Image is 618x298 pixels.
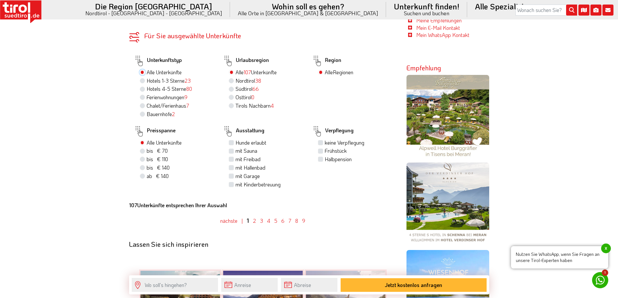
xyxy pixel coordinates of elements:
span: 1 [602,269,608,276]
a: 8 [295,217,298,224]
label: Preisspanne [134,124,176,139]
span: 2 [172,111,175,117]
a: 5 [274,217,277,224]
a: 1 [247,217,249,224]
i: Karte öffnen [578,5,589,16]
strong: Empfehlung [406,64,441,72]
span: 66 [252,85,259,92]
label: Ausstattung [223,124,264,139]
label: Chalet/Ferienhaus [147,102,189,109]
label: Bauernhöfe [147,111,175,118]
span: x [601,244,611,253]
a: 9 [302,217,305,224]
label: Alle Regionen [325,69,353,76]
span: 7 [186,102,189,109]
label: keine Verpflegung [325,139,364,146]
label: Nordtirol [236,77,261,84]
label: mit Garage [236,173,260,180]
span: 80 [186,85,192,92]
label: Halbpension [325,156,352,163]
label: mit Kinderbetreuung [236,181,281,188]
label: Osttirol [236,94,254,101]
span: 0 [251,94,254,101]
label: Südtirol [236,85,259,92]
label: Alle Unterkünfte [236,69,277,76]
a: Mein E-Mail Kontakt [416,24,460,31]
a: 2 [253,217,256,224]
small: Alle Orte in [GEOGRAPHIC_DATA] & [GEOGRAPHIC_DATA] [238,10,378,16]
span: Nutzen Sie WhatsApp, wenn Sie Fragen an unsere Tirol-Experten haben [511,246,608,268]
label: Hotels 1-3 Sterne [147,77,191,84]
span: 4 [271,102,274,109]
span: 9 [184,94,188,101]
b: Unterkünfte entsprechen Ihrer Auswahl [129,202,227,209]
label: Verpflegung [312,124,354,139]
div: Für Sie ausgewählte Unterkünfte [129,32,397,39]
a: 6 [281,217,285,224]
a: 1 Nutzen Sie WhatsApp, wenn Sie Fragen an unsere Tirol-Experten habenx [592,272,608,288]
a: nächste | [220,217,243,224]
input: Wonach suchen Sie? [515,5,577,16]
label: mit Freibad [236,156,261,163]
a: 3 [260,217,263,224]
div: Lassen Sie sich inspirieren [129,240,397,248]
input: Abreise [281,278,337,292]
label: Frühstück [325,147,347,154]
label: Region [312,54,341,68]
label: Hunde erlaubt [236,139,266,146]
label: Unterkunftstyp [134,54,182,68]
label: Tirols Nachbarn [236,102,274,109]
span: 38 [255,77,261,84]
a: 7 [288,217,291,224]
a: 4 [267,217,270,224]
label: mit Hallenbad [236,164,265,171]
label: Ferienwohnungen [147,94,188,101]
label: Hotels 4-5 Sterne [147,85,192,92]
span: 23 [185,77,191,84]
small: Suchen und buchen [394,10,459,16]
span: bis € 140 [147,164,170,171]
img: burggraefler.jpg [406,75,489,158]
img: verdinserhof.png [406,162,489,245]
span: 107 [244,69,251,76]
label: Urlaubsregion [223,54,269,68]
b: 107 [129,202,137,209]
input: Wo soll's hingehen? [132,278,218,292]
label: Alle Unterkünfte [147,139,182,146]
input: Anreise [221,278,278,292]
i: Fotogalerie [590,5,601,16]
label: Alle Unterkünfte [147,69,182,76]
span: ab € 140 [147,173,169,179]
small: Nordtirol - [GEOGRAPHIC_DATA] - [GEOGRAPHIC_DATA] [85,10,222,16]
span: bis € 70 [147,147,168,154]
button: Jetzt kostenlos anfragen [341,278,487,292]
span: bis € 110 [147,156,168,162]
a: Mein WhatsApp Kontakt [416,31,469,38]
label: mit Sauna [236,147,257,154]
i: Kontakt [602,5,613,16]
